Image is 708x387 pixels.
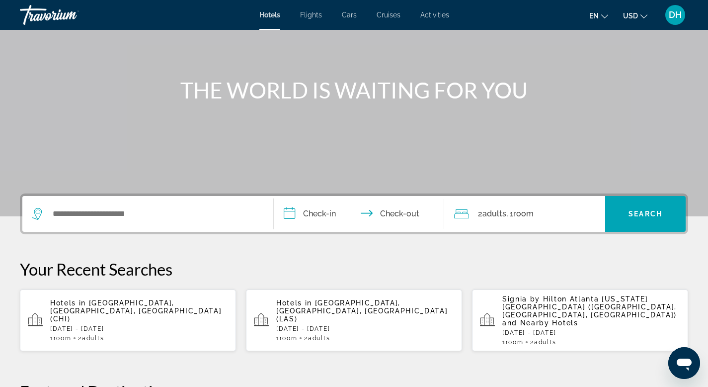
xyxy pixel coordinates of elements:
[259,11,280,19] a: Hotels
[472,289,688,352] button: Signia by Hilton Atlanta [US_STATE][GEOGRAPHIC_DATA] ([GEOGRAPHIC_DATA], [GEOGRAPHIC_DATA], [GEOG...
[502,339,523,346] span: 1
[623,8,647,23] button: Change currency
[482,209,506,218] span: Adults
[534,339,556,346] span: Adults
[502,329,680,336] p: [DATE] - [DATE]
[589,12,599,20] span: en
[20,289,236,352] button: Hotels in [GEOGRAPHIC_DATA], [GEOGRAPHIC_DATA], [GEOGRAPHIC_DATA] (CHI)[DATE] - [DATE]1Room2Adults
[276,325,454,332] p: [DATE] - [DATE]
[668,347,700,379] iframe: Button to launch messaging window
[513,209,534,218] span: Room
[308,335,330,342] span: Adults
[20,259,688,279] p: Your Recent Searches
[629,210,662,218] span: Search
[342,11,357,19] a: Cars
[304,335,330,342] span: 2
[50,299,222,323] span: [GEOGRAPHIC_DATA], [GEOGRAPHIC_DATA], [GEOGRAPHIC_DATA] (CHI)
[20,2,119,28] a: Travorium
[300,11,322,19] a: Flights
[605,196,686,232] button: Search
[78,335,104,342] span: 2
[276,299,312,307] span: Hotels in
[280,335,298,342] span: Room
[589,8,608,23] button: Change language
[276,299,448,323] span: [GEOGRAPHIC_DATA], [GEOGRAPHIC_DATA], [GEOGRAPHIC_DATA] (LAS)
[168,77,541,103] h1: THE WORLD IS WAITING FOR YOU
[478,207,506,221] span: 2
[506,339,524,346] span: Room
[420,11,449,19] a: Activities
[274,196,445,232] button: Check in and out dates
[276,335,297,342] span: 1
[662,4,688,25] button: User Menu
[50,335,71,342] span: 1
[246,289,462,352] button: Hotels in [GEOGRAPHIC_DATA], [GEOGRAPHIC_DATA], [GEOGRAPHIC_DATA] (LAS)[DATE] - [DATE]1Room2Adults
[82,335,104,342] span: Adults
[530,339,556,346] span: 2
[50,299,86,307] span: Hotels in
[22,196,686,232] div: Search widget
[506,207,534,221] span: , 1
[377,11,400,19] a: Cruises
[54,335,72,342] span: Room
[623,12,638,20] span: USD
[502,319,578,327] span: and Nearby Hotels
[502,295,677,319] span: Signia by Hilton Atlanta [US_STATE][GEOGRAPHIC_DATA] ([GEOGRAPHIC_DATA], [GEOGRAPHIC_DATA], [GEOG...
[50,325,228,332] p: [DATE] - [DATE]
[669,10,682,20] span: DH
[444,196,605,232] button: Travelers: 2 adults, 0 children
